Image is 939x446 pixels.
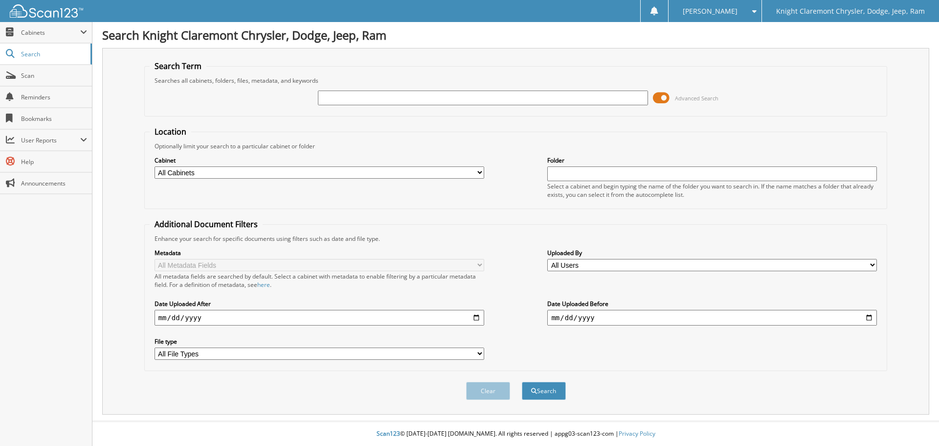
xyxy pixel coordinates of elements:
span: Announcements [21,179,87,188]
label: Cabinet [155,156,484,164]
span: Knight Claremont Chrysler, Dodge, Jeep, Ram [776,8,925,14]
span: Bookmarks [21,115,87,123]
label: Folder [547,156,877,164]
a: Privacy Policy [619,429,655,438]
img: scan123-logo-white.svg [10,4,83,18]
div: Optionally limit your search to a particular cabinet or folder [150,142,882,150]
label: Metadata [155,249,484,257]
label: Date Uploaded After [155,300,484,308]
label: File type [155,337,484,346]
button: Clear [466,382,510,400]
div: Select a cabinet and begin typing the name of the folder you want to search in. If the name match... [547,182,877,199]
span: [PERSON_NAME] [683,8,738,14]
span: Reminders [21,93,87,101]
div: All metadata fields are searched by default. Select a cabinet with metadata to enable filtering b... [155,272,484,289]
h1: Search Knight Claremont Chrysler, Dodge, Jeep, Ram [102,27,929,43]
a: here [257,281,270,289]
input: end [547,310,877,326]
span: Scan123 [377,429,400,438]
button: Search [522,382,566,400]
div: Searches all cabinets, folders, files, metadata, and keywords [150,76,882,85]
span: Scan [21,71,87,80]
div: Enhance your search for specific documents using filters such as date and file type. [150,235,882,243]
legend: Additional Document Filters [150,219,263,230]
span: Search [21,50,86,58]
span: User Reports [21,136,80,144]
div: © [DATE]-[DATE] [DOMAIN_NAME]. All rights reserved | appg03-scan123-com | [92,422,939,446]
span: Help [21,158,87,166]
input: start [155,310,484,326]
legend: Location [150,126,191,137]
label: Date Uploaded Before [547,300,877,308]
legend: Search Term [150,61,206,71]
span: Cabinets [21,28,80,37]
span: Advanced Search [675,94,718,102]
label: Uploaded By [547,249,877,257]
